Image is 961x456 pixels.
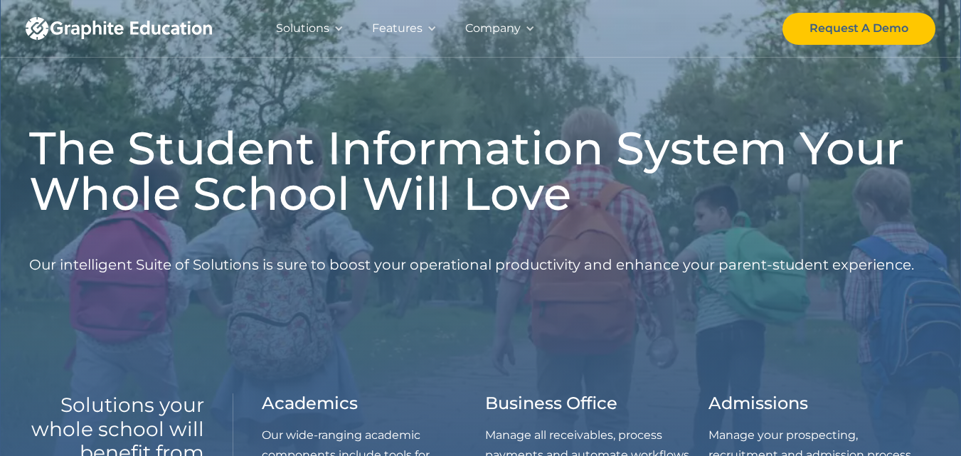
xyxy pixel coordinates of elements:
p: Our intelligent Suite of Solutions is sure to boost your operational productivity and enhance you... [29,228,914,302]
h3: Academics [262,393,358,414]
a: Request A Demo [782,13,935,45]
div: Features [372,18,423,38]
div: Solutions [276,18,329,38]
h3: Admissions [708,393,808,414]
div: Company [465,18,521,38]
h3: Business Office [485,393,617,414]
div: Request A Demo [809,18,908,38]
h1: The Student Information System Your Whole School Will Love [29,125,932,216]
